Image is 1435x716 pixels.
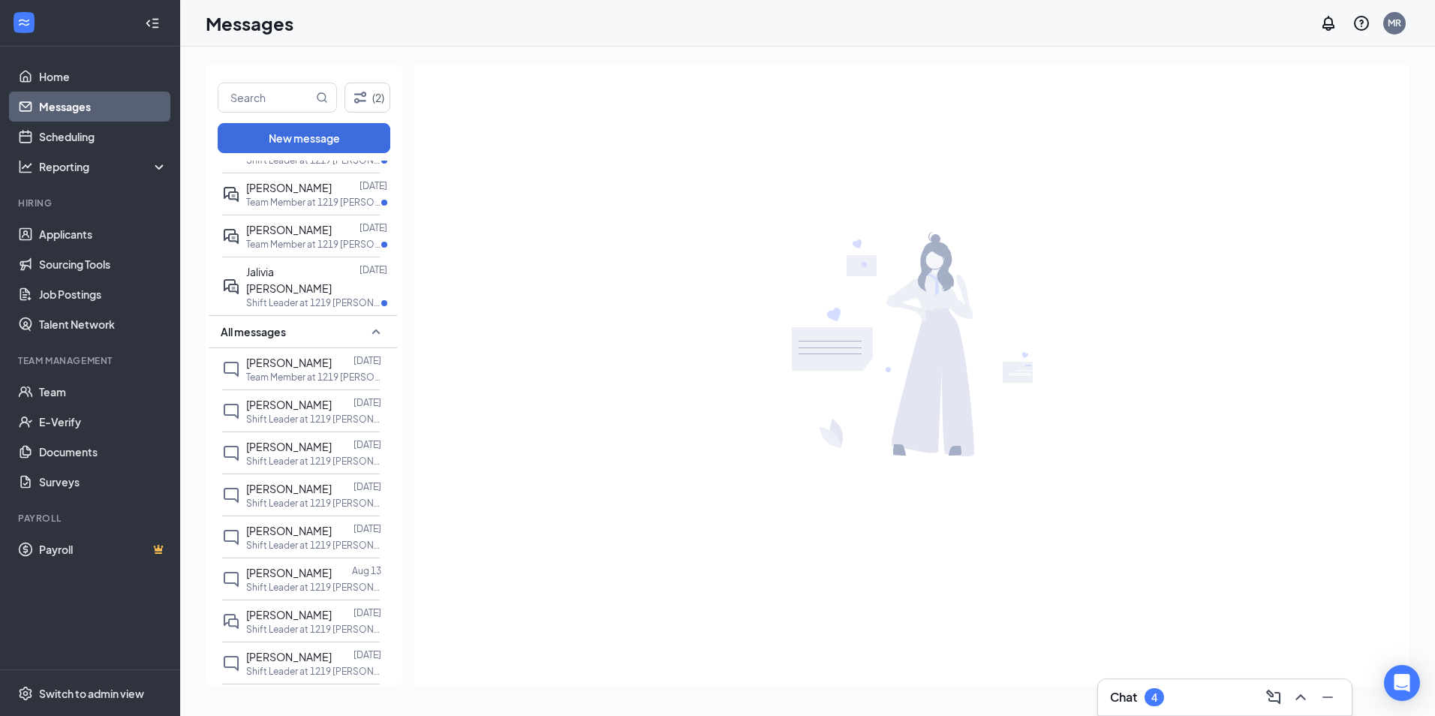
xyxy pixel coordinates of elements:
span: [PERSON_NAME] [246,608,332,621]
p: Shift Leader at 1219 [PERSON_NAME] [246,539,381,552]
span: All messages [221,324,286,339]
svg: ChatInactive [222,654,240,672]
svg: Settings [18,686,33,701]
svg: ChatInactive [222,360,240,378]
div: Switch to admin view [39,686,144,701]
svg: QuestionInfo [1352,14,1370,32]
svg: ChatInactive [222,486,240,504]
button: Filter (2) [344,83,390,113]
p: [DATE] [353,648,381,661]
svg: ChatInactive [222,444,240,462]
svg: ActiveDoubleChat [222,227,240,245]
span: [PERSON_NAME] [246,181,332,194]
span: [PERSON_NAME] [246,524,332,537]
button: New message [218,123,390,153]
div: Reporting [39,159,168,174]
a: Team [39,377,167,407]
input: Search [218,83,313,112]
svg: MagnifyingGlass [316,92,328,104]
p: Team Member at 1219 [PERSON_NAME] [246,238,381,251]
a: Scheduling [39,122,167,152]
p: Shift Leader at 1219 [PERSON_NAME] [246,497,381,510]
button: ComposeMessage [1262,685,1286,709]
p: [DATE] [360,179,387,192]
svg: Analysis [18,159,33,174]
p: [DATE] [353,396,381,409]
div: MR [1388,17,1401,29]
div: Open Intercom Messenger [1384,665,1420,701]
div: 4 [1151,691,1157,704]
svg: Collapse [145,16,160,31]
a: Documents [39,437,167,467]
h1: Messages [206,11,293,36]
p: [DATE] [353,480,381,493]
p: [DATE] [360,221,387,234]
svg: WorkstreamLogo [17,15,32,30]
p: Team Member at 1219 [PERSON_NAME] [246,371,381,384]
svg: ChevronUp [1292,688,1310,706]
span: [PERSON_NAME] [246,223,332,236]
p: Shift Leader at 1219 [PERSON_NAME] [246,296,381,309]
svg: ChatInactive [222,528,240,546]
button: Minimize [1316,685,1340,709]
p: Shift Leader at 1219 [PERSON_NAME] [246,455,381,468]
svg: Filter [351,89,369,107]
p: Shift Leader at 1219 [PERSON_NAME] [246,623,381,636]
a: Messages [39,92,167,122]
a: Home [39,62,167,92]
span: [PERSON_NAME] [246,566,332,579]
a: Job Postings [39,279,167,309]
div: Payroll [18,512,164,525]
button: ChevronUp [1289,685,1313,709]
svg: ComposeMessage [1265,688,1283,706]
p: Shift Leader at 1219 [PERSON_NAME] [246,413,381,426]
p: Team Member at 1219 [PERSON_NAME] [246,196,381,209]
p: Aug 13 [352,564,381,577]
svg: DoubleChat [222,612,240,630]
a: Sourcing Tools [39,249,167,279]
p: [DATE] [360,263,387,276]
p: [DATE] [353,522,381,535]
p: [DATE] [353,354,381,367]
p: [DATE] [353,438,381,451]
span: [PERSON_NAME] [246,482,332,495]
a: E-Verify [39,407,167,437]
p: Shift Leader at 1219 [PERSON_NAME] [246,581,381,594]
svg: Notifications [1319,14,1337,32]
h3: Chat [1110,689,1137,705]
svg: ChatInactive [222,570,240,588]
span: [PERSON_NAME] [246,650,332,663]
svg: SmallChevronUp [367,323,385,341]
a: Applicants [39,219,167,249]
a: PayrollCrown [39,534,167,564]
a: Surveys [39,467,167,497]
p: [DATE] [353,606,381,619]
p: Shift Leader at 1219 [PERSON_NAME] [246,154,381,167]
div: Hiring [18,197,164,209]
span: [PERSON_NAME] [246,356,332,369]
svg: ActiveDoubleChat [222,185,240,203]
div: Team Management [18,354,164,367]
p: Shift Leader at 1219 [PERSON_NAME] [246,665,381,678]
svg: ChatInactive [222,402,240,420]
a: Talent Network [39,309,167,339]
span: Jalivia [PERSON_NAME] [246,265,332,295]
svg: Minimize [1319,688,1337,706]
span: [PERSON_NAME] [246,440,332,453]
span: [PERSON_NAME] [246,398,332,411]
svg: ActiveDoubleChat [222,278,240,296]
